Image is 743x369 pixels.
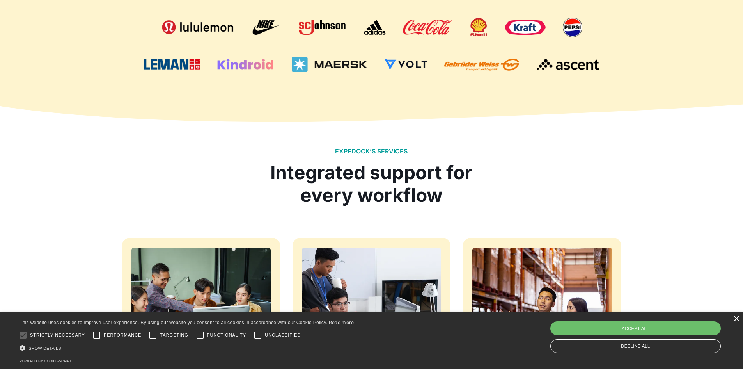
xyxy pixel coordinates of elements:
img: adidas logo [363,20,386,35]
img: Coca-Cola Logo [403,20,452,35]
h2: EXPEDOCK’S SERVICES [335,148,408,155]
img: Ascent Logo [537,59,599,71]
div: Close [733,316,739,322]
iframe: Chat Widget [704,332,743,369]
img: Maersk Logo [292,57,367,72]
span: Performance [104,332,142,339]
img: Kindroid Logo [217,59,274,70]
div: Decline all [550,339,721,353]
img: Lululemon Logo [161,20,235,35]
img: Kraft Logo [505,20,545,35]
a: Powered by cookie-script [20,359,72,363]
img: Gebruder Weiss Logo [444,59,520,71]
img: Shell Logo [470,18,487,37]
img: Volt Logo [385,59,427,70]
img: Pepsi Logo [563,18,582,37]
div: Integrated support for every workflow [264,161,479,206]
span: Strictly necessary [30,332,85,339]
div: Accept all [550,321,721,335]
span: Targeting [160,332,188,339]
span: This website uses cookies to improve user experience. By using our website you consent to all coo... [20,320,327,325]
img: nike logo [252,20,281,35]
span: Functionality [207,332,246,339]
div: Show details [20,344,354,352]
span: Unclassified [265,332,301,339]
a: Read more [329,319,354,325]
img: Leman Logo [144,59,200,70]
img: SC Johnson Logo [299,20,346,35]
span: Show details [28,346,61,351]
